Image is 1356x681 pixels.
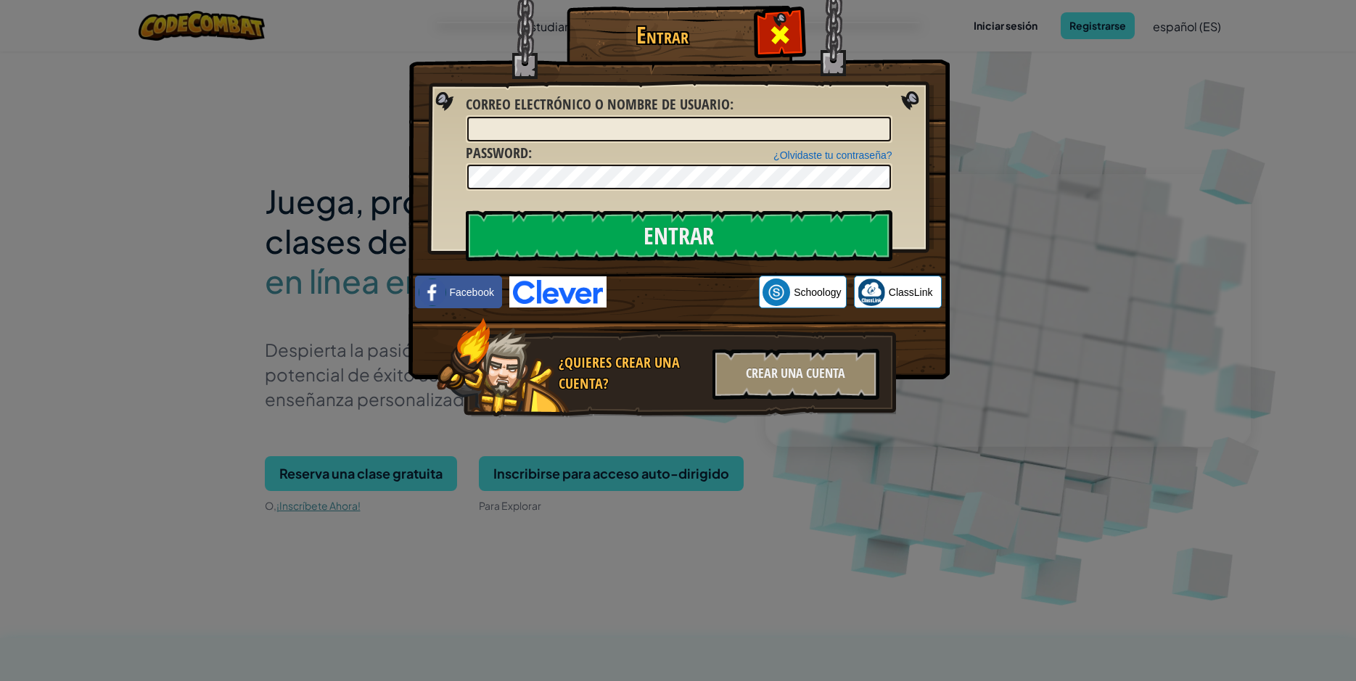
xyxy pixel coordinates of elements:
[763,278,790,306] img: schoology.png
[419,278,446,306] img: facebook_small.png
[614,276,752,308] div: Acceder con Google. Se abre en una pestaña nueva
[450,285,494,300] span: Facebook
[466,143,528,162] span: Password
[858,278,885,306] img: classlink-logo-small.png
[466,94,734,115] label: :
[1058,15,1341,234] iframe: Diálogo de Acceder con Google
[509,276,607,308] img: clever-logo-blue.png
[607,276,759,308] iframe: Botón de Acceder con Google
[466,210,892,261] input: Entrar
[712,349,879,400] div: Crear una cuenta
[794,285,841,300] span: Schoology
[466,143,532,164] label: :
[559,352,704,394] div: ¿Quieres crear una cuenta?
[466,94,730,114] span: Correo electrónico o nombre de usuario
[773,149,892,161] a: ¿Olvidaste tu contraseña?
[889,285,933,300] span: ClassLink
[570,22,755,48] h1: Entrar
